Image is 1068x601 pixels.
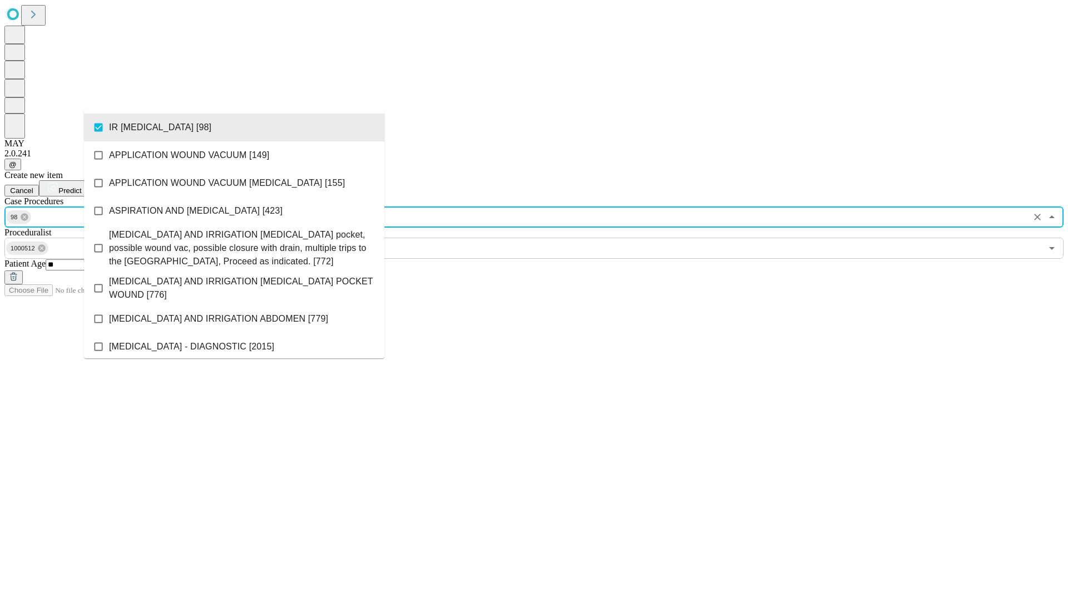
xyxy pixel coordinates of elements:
[1030,209,1045,225] button: Clear
[6,210,31,224] div: 98
[1044,209,1060,225] button: Close
[109,312,328,326] span: [MEDICAL_DATA] AND IRRIGATION ABDOMEN [779]
[109,149,269,162] span: APPLICATION WOUND VACUUM [149]
[4,259,46,268] span: Patient Age
[4,196,63,206] span: Scheduled Procedure
[6,242,39,255] span: 1000512
[6,211,22,224] span: 98
[10,186,33,195] span: Cancel
[109,121,211,134] span: IR [MEDICAL_DATA] [98]
[4,149,1064,159] div: 2.0.241
[1044,240,1060,256] button: Open
[109,340,274,353] span: [MEDICAL_DATA] - DIAGNOSTIC [2015]
[109,204,283,218] span: ASPIRATION AND [MEDICAL_DATA] [423]
[109,228,375,268] span: [MEDICAL_DATA] AND IRRIGATION [MEDICAL_DATA] pocket, possible wound vac, possible closure with dr...
[4,159,21,170] button: @
[4,170,63,180] span: Create new item
[6,242,48,255] div: 1000512
[58,186,81,195] span: Predict
[4,228,51,237] span: Proceduralist
[4,185,39,196] button: Cancel
[109,176,345,190] span: APPLICATION WOUND VACUUM [MEDICAL_DATA] [155]
[4,139,1064,149] div: MAY
[39,180,90,196] button: Predict
[109,275,375,302] span: [MEDICAL_DATA] AND IRRIGATION [MEDICAL_DATA] POCKET WOUND [776]
[9,160,17,169] span: @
